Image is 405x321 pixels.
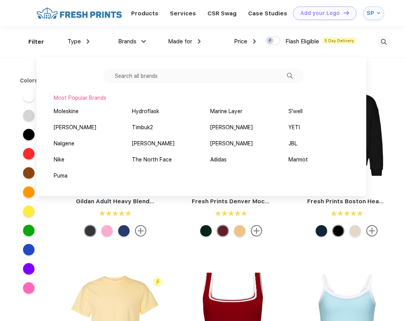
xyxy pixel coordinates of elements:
[316,225,327,237] div: Navy
[132,123,153,132] div: Timbuk2
[54,156,64,164] div: Nike
[210,107,242,115] div: Marine Layer
[333,225,344,237] div: Black
[234,38,247,45] span: Price
[132,156,172,164] div: The North Face
[285,38,319,45] span: Flash Eligible
[54,140,74,148] div: Nalgene
[131,10,158,17] a: Products
[118,225,130,237] div: Hthr Sport Royal
[67,38,81,45] span: Type
[54,94,349,102] div: Most Popular Brands
[300,10,340,16] div: Add your Logo
[288,107,303,115] div: S'well
[377,12,380,15] img: arrow_down_blue.svg
[54,107,79,115] div: Moleskine
[14,77,44,85] div: Colors
[132,140,175,148] div: [PERSON_NAME]
[288,123,300,132] div: YETI
[34,7,124,20] img: fo%20logo%202.webp
[288,140,297,148] div: JBL
[287,73,293,79] img: filter_dropdown_search.svg
[253,39,256,44] img: dropdown.png
[101,225,113,237] div: Safety Pink
[200,225,212,237] div: Forest Green
[84,225,96,237] div: Dark Heather
[28,38,44,46] div: Filter
[87,39,89,44] img: dropdown.png
[135,225,147,237] img: more.svg
[210,156,227,164] div: Adidas
[210,123,253,132] div: [PERSON_NAME]
[288,156,308,164] div: Marmot
[103,69,303,83] input: Search all brands
[118,38,137,45] span: Brands
[54,172,67,180] div: Puma
[349,225,361,237] div: Sand
[251,225,262,237] img: more.svg
[192,198,358,205] a: Fresh Prints Denver Mock Neck Heavyweight Sweatshirt
[210,140,253,148] div: [PERSON_NAME]
[377,36,390,48] img: desktop_search.svg
[168,38,192,45] span: Made for
[322,37,356,44] span: 5 Day Delivery
[234,225,245,237] div: Bahama Yellow
[217,225,229,237] div: Crimson Red
[76,198,244,205] a: Gildan Adult Heavy Blend 8 Oz. 50/50 Hooded Sweatshirt
[198,39,201,44] img: dropdown.png
[132,107,159,115] div: Hydroflask
[367,10,375,16] div: SP
[366,225,378,237] img: more.svg
[54,123,96,132] div: [PERSON_NAME]
[142,40,146,43] img: dropdown.png
[344,11,349,15] img: DT
[153,277,163,287] img: flash_active_toggle.svg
